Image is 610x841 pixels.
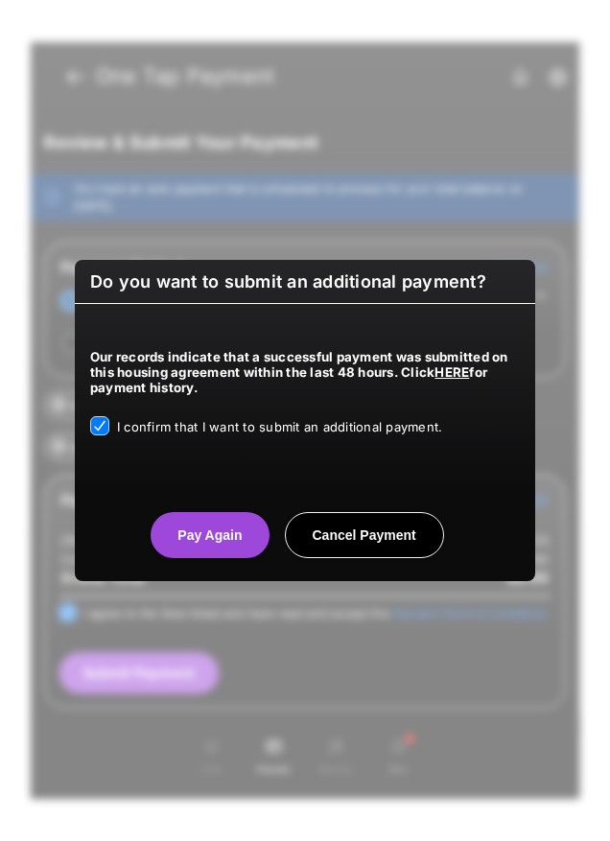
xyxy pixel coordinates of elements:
a: HERE [434,364,469,380]
button: Pay Again [151,512,269,558]
h2: Do you want to submit an additional payment? [75,260,535,304]
span: I confirm that I want to submit an additional payment. [117,419,442,434]
button: Cancel Payment [285,512,444,558]
h5: Our records indicate that a successful payment was submitted on this housing agreement within the... [90,349,520,395]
